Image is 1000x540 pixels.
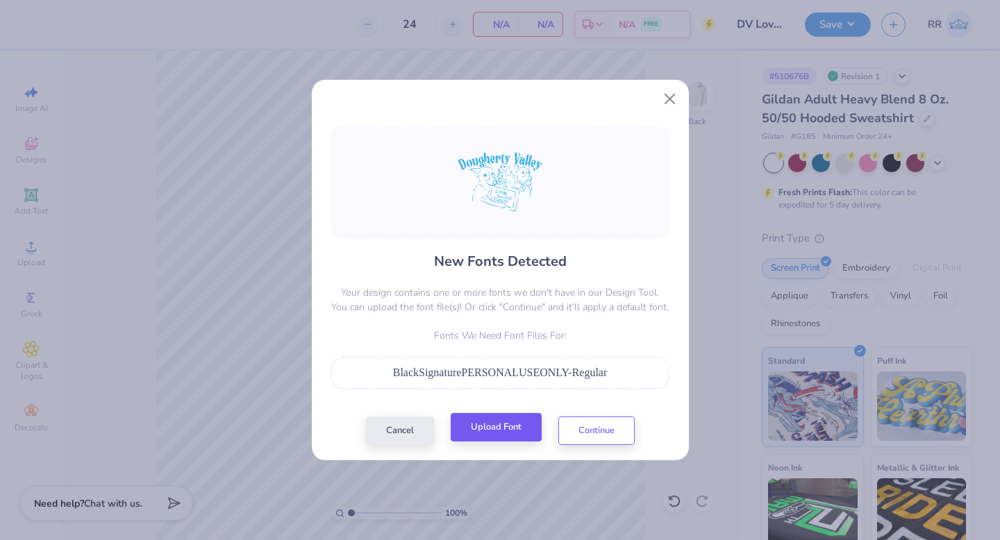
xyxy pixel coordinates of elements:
[451,413,542,441] button: Upload Font
[393,366,608,378] span: BlackSignaturePERSONALUSEONLY-Regular
[331,328,669,343] p: Fonts We Need Font Files For:
[434,251,567,271] h4: New Fonts Detected
[656,85,683,112] button: Close
[366,416,434,445] button: Cancel
[558,416,635,445] button: Continue
[331,285,669,314] p: Your design contains one or more fonts we don't have in our Design Tool. You can upload the font ...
